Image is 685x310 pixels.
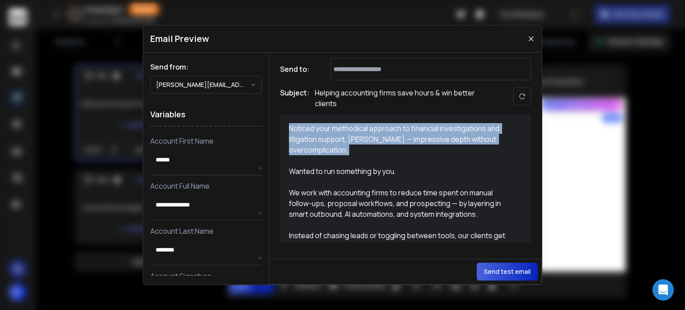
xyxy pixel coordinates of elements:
p: Account Signature [150,271,262,281]
p: [PERSON_NAME][EMAIL_ADDRESS][DOMAIN_NAME] [156,80,251,89]
h1: Email Preview [150,33,209,45]
h1: Send from: [150,62,262,72]
button: Send test email [477,263,538,281]
p: Account Full Name [150,181,262,191]
h1: Subject: [280,87,309,109]
h1: Send to: [280,64,316,74]
p: Account First Name [150,136,262,146]
h1: Variables [150,103,262,127]
div: Open Intercom Messenger [652,279,674,301]
p: Account Last Name [150,226,262,236]
p: Helping accounting firms save hours & win better clients [315,87,493,109]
